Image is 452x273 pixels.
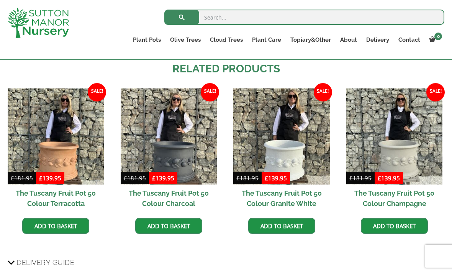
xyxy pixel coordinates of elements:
[8,61,444,77] h2: Related products
[152,174,174,182] bdi: 139.95
[8,8,69,38] img: logo
[8,88,104,212] a: Sale! The Tuscany Fruit Pot 50 Colour Terracotta
[426,83,445,101] span: Sale!
[361,218,428,234] a: Add to basket: “The Tuscany Fruit Pot 50 Colour Champagne”
[265,174,287,182] bdi: 139.95
[205,34,247,45] a: Cloud Trees
[11,174,14,182] span: £
[201,83,219,101] span: Sale!
[121,88,217,212] a: Sale! The Tuscany Fruit Pot 50 Colour Charcoal
[346,88,442,185] img: The Tuscany Fruit Pot 50 Colour Champagne
[121,88,217,185] img: The Tuscany Fruit Pot 50 Colour Charcoal
[11,174,33,182] bdi: 181.95
[346,88,442,212] a: Sale! The Tuscany Fruit Pot 50 Colour Champagne
[22,218,89,234] a: Add to basket: “The Tuscany Fruit Pot 50 Colour Terracotta”
[394,34,425,45] a: Contact
[248,218,315,234] a: Add to basket: “The Tuscany Fruit Pot 50 Colour Granite White”
[164,10,444,25] input: Search...
[265,174,268,182] span: £
[336,34,362,45] a: About
[349,174,372,182] bdi: 181.95
[233,88,329,212] a: Sale! The Tuscany Fruit Pot 50 Colour Granite White
[39,174,61,182] bdi: 139.95
[88,83,106,101] span: Sale!
[378,174,400,182] bdi: 139.95
[236,174,259,182] bdi: 181.95
[39,174,43,182] span: £
[286,34,336,45] a: Topiary&Other
[128,34,165,45] a: Plant Pots
[135,218,202,234] a: Add to basket: “The Tuscany Fruit Pot 50 Colour Charcoal”
[121,185,217,212] h2: The Tuscany Fruit Pot 50 Colour Charcoal
[233,185,329,212] h2: The Tuscany Fruit Pot 50 Colour Granite White
[124,174,146,182] bdi: 181.95
[236,174,240,182] span: £
[16,255,74,270] span: Delivery Guide
[124,174,127,182] span: £
[349,174,353,182] span: £
[152,174,156,182] span: £
[247,34,286,45] a: Plant Care
[165,34,205,45] a: Olive Trees
[8,88,104,185] img: The Tuscany Fruit Pot 50 Colour Terracotta
[378,174,381,182] span: £
[346,185,442,212] h2: The Tuscany Fruit Pot 50 Colour Champagne
[425,34,444,45] a: 0
[314,83,332,101] span: Sale!
[362,34,394,45] a: Delivery
[434,33,442,40] span: 0
[8,185,104,212] h2: The Tuscany Fruit Pot 50 Colour Terracotta
[233,88,329,185] img: The Tuscany Fruit Pot 50 Colour Granite White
